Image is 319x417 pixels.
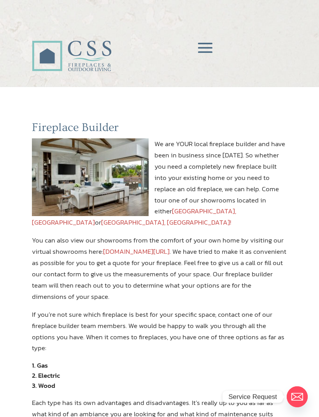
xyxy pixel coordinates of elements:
li: Wood [32,380,287,391]
p: We are YOUR local fireplace builder and have been in business since [DATE]. So whether you need a... [32,138,287,235]
h2: Fireplace Builder [32,120,287,138]
img: CSS Fireplaces & Outdoor Living (Formerly Construction Solutions & Supply)- Jacksonville Ormond B... [32,19,111,75]
img: fireplace builder jacksonville fl and ormond beach fl [32,138,149,216]
a: Email [287,386,308,407]
a: [GEOGRAPHIC_DATA], [GEOGRAPHIC_DATA]! [101,217,231,227]
p: If you’re not sure which fireplace is best for your specific space, contact one of our fireplace ... [32,309,287,361]
li: Gas [32,360,287,370]
a: [DOMAIN_NAME][URL] [103,246,170,256]
li: Electric [32,370,287,380]
p: You can also view our showrooms from the comfort of your own home by visiting our virtual showroo... [32,235,287,309]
